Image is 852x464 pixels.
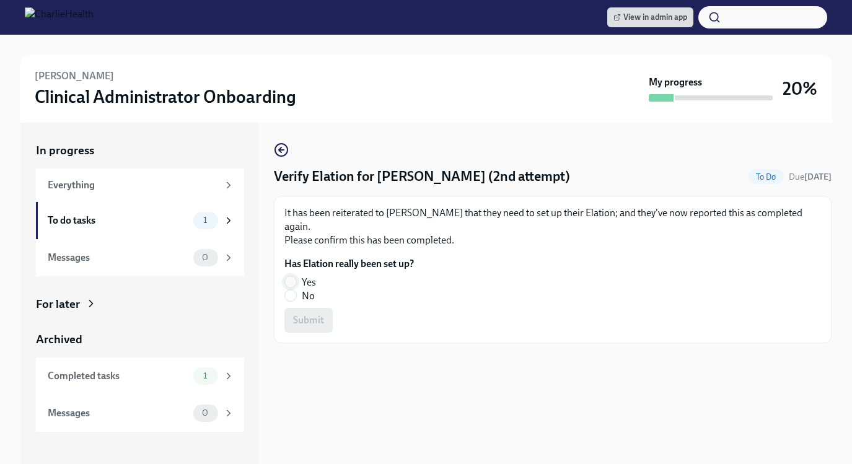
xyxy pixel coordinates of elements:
[789,171,832,183] span: August 15th, 2025 10:00
[35,69,114,83] h6: [PERSON_NAME]
[36,142,244,159] a: In progress
[613,11,687,24] span: View in admin app
[302,276,316,289] span: Yes
[196,216,214,225] span: 1
[48,406,188,420] div: Messages
[284,206,821,247] p: It has been reiterated to [PERSON_NAME] that they need to set up their Elation; and they've now r...
[36,239,244,276] a: Messages0
[196,371,214,380] span: 1
[783,77,817,100] h3: 20%
[25,7,94,27] img: CharlieHealth
[36,357,244,395] a: Completed tasks1
[274,167,570,186] h4: Verify Elation for [PERSON_NAME] (2nd attempt)
[195,253,216,262] span: 0
[36,296,80,312] div: For later
[284,257,414,271] label: Has Elation really been set up?
[607,7,693,27] a: View in admin app
[48,251,188,265] div: Messages
[36,395,244,432] a: Messages0
[35,85,296,108] h3: Clinical Administrator Onboarding
[789,172,832,182] span: Due
[36,331,244,348] a: Archived
[48,214,188,227] div: To do tasks
[195,408,216,418] span: 0
[749,172,784,182] span: To Do
[36,296,244,312] a: For later
[302,289,315,303] span: No
[36,169,244,202] a: Everything
[36,202,244,239] a: To do tasks1
[48,178,218,192] div: Everything
[48,369,188,383] div: Completed tasks
[804,172,832,182] strong: [DATE]
[649,76,702,89] strong: My progress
